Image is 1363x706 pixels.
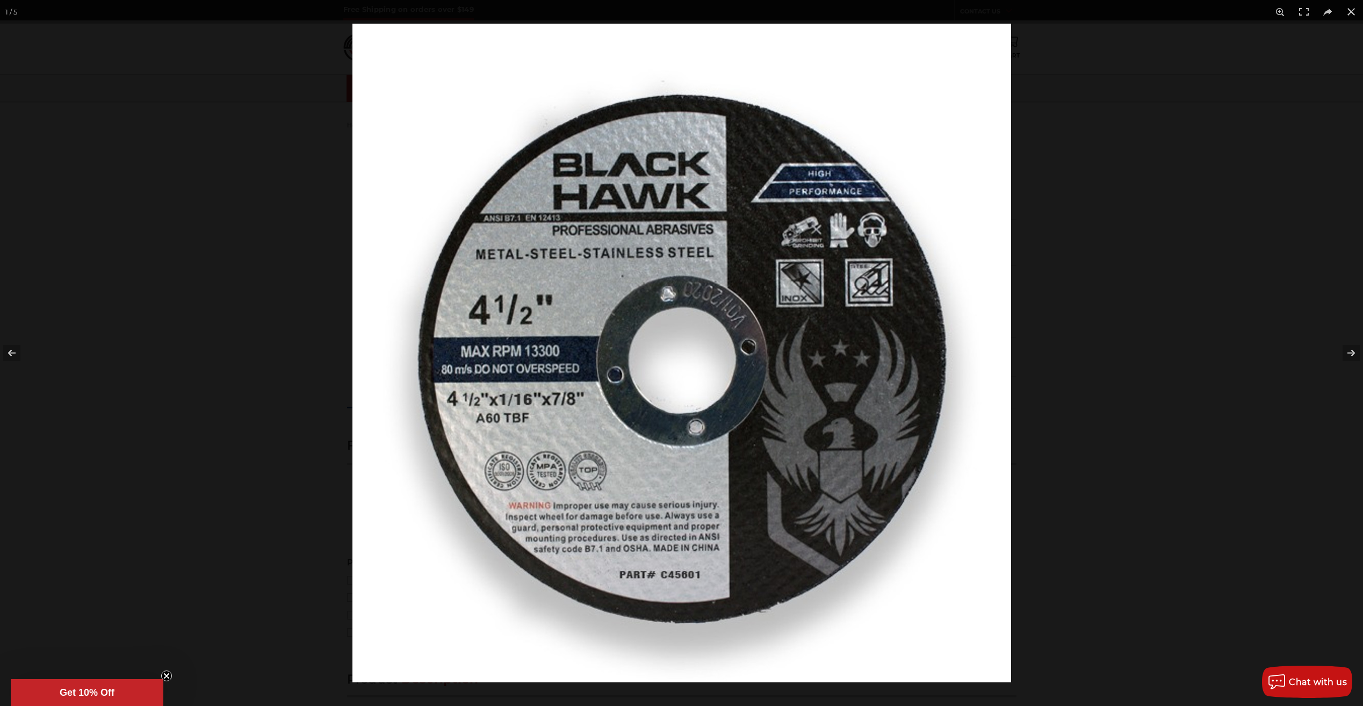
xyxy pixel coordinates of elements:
[1325,326,1363,380] button: Next (arrow right)
[1262,666,1352,698] button: Chat with us
[161,671,172,681] button: Close teaser
[1289,677,1347,687] span: Chat with us
[60,687,114,698] span: Get 10% Off
[11,679,163,706] div: Get 10% OffClose teaser
[352,24,1011,682] img: 4.5_ThiCK_Cut_Off_Wheel_2__43025.1680561081.jpg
